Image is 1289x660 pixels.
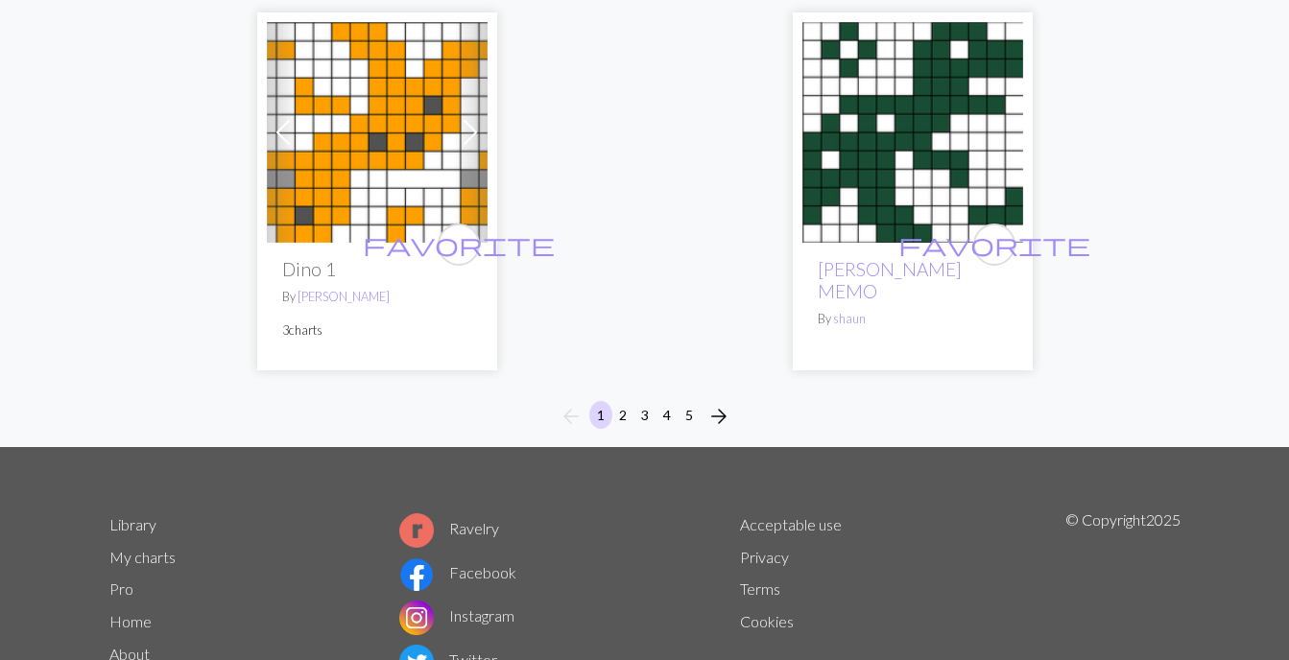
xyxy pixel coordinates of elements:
[973,224,1015,266] button: favourite
[363,229,555,259] span: favorite
[707,403,730,430] span: arrow_forward
[109,579,133,598] a: Pro
[802,22,1023,243] img: T Rex
[399,557,434,592] img: Facebook logo
[399,563,516,581] a: Facebook
[363,225,555,264] i: favourite
[633,401,656,429] button: 3
[611,401,634,429] button: 2
[399,513,434,548] img: Ravelry logo
[552,401,738,432] nav: Page navigation
[298,289,390,304] a: [PERSON_NAME]
[818,258,962,302] a: [PERSON_NAME] MEMO
[399,606,514,625] a: Instagram
[818,310,1008,328] p: By
[656,401,679,429] button: 4
[282,321,472,340] p: 3 charts
[898,229,1090,259] span: favorite
[589,401,612,429] button: 1
[740,612,794,630] a: Cookies
[802,121,1023,139] a: T Rex
[898,225,1090,264] i: favourite
[109,548,176,566] a: My charts
[700,401,738,432] button: Next
[740,548,789,566] a: Privacy
[109,612,152,630] a: Home
[678,401,701,429] button: 5
[399,519,499,537] a: Ravelry
[399,601,434,635] img: Instagram logo
[833,311,866,326] a: shaun
[109,515,156,533] a: Library
[707,405,730,428] i: Next
[267,22,488,243] img: Dino 1
[282,288,472,306] p: By
[740,515,842,533] a: Acceptable use
[267,121,488,139] a: Dino 1
[438,224,480,266] button: favourite
[282,258,472,280] h2: Dino 1
[740,579,780,598] a: Terms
